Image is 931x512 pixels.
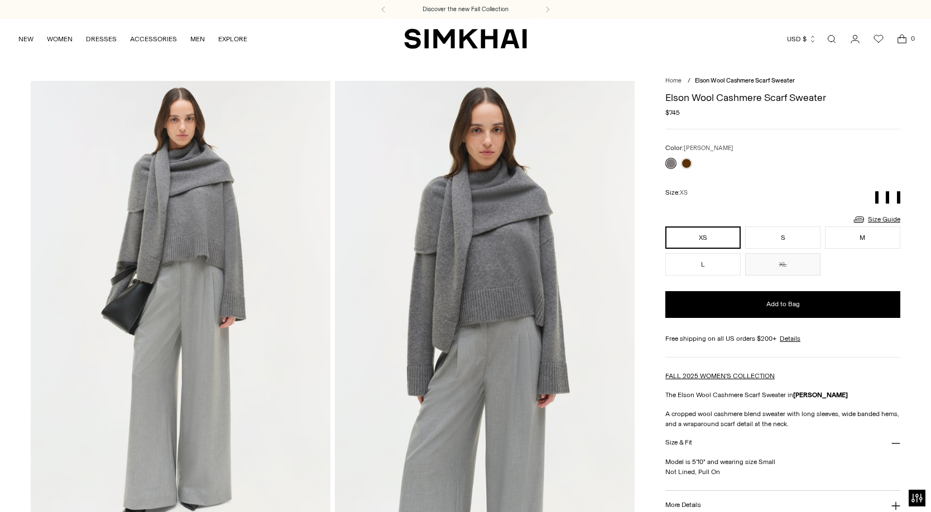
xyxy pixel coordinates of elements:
strong: [PERSON_NAME] [793,391,848,399]
a: FALL 2025 WOMEN'S COLLECTION [665,372,775,380]
a: Details [780,334,800,344]
div: / [688,76,690,86]
a: ACCESSORIES [130,27,177,51]
button: Size & Fit [665,429,900,457]
button: Add to Bag [665,291,900,318]
a: Wishlist [867,28,890,50]
p: Model is 5'10" and wearing size Small Not Lined, Pull On [665,457,900,477]
label: Size: [665,187,688,198]
a: SIMKHAI [404,28,527,50]
h3: More Details [665,501,700,509]
span: 0 [908,33,918,44]
a: NEW [18,27,33,51]
button: M [825,226,900,249]
button: XL [745,253,820,276]
a: Open cart modal [891,28,913,50]
span: Elson Wool Cashmere Scarf Sweater [695,77,795,84]
span: Add to Bag [766,300,800,309]
a: WOMEN [47,27,73,51]
button: USD $ [787,27,817,51]
p: The Elson Wool Cashmere Scarf Sweater in [665,390,900,400]
nav: breadcrumbs [665,76,900,86]
span: [PERSON_NAME] [684,144,733,152]
div: Free shipping on all US orders $200+ [665,334,900,344]
a: Open search modal [820,28,843,50]
h3: Size & Fit [665,439,692,446]
button: XS [665,226,741,249]
button: S [745,226,820,249]
span: $745 [665,108,680,118]
span: XS [680,189,688,196]
a: Size Guide [852,212,900,226]
h1: Elson Wool Cashmere Scarf Sweater [665,93,900,103]
a: MEN [190,27,205,51]
a: Discover the new Fall Collection [423,5,508,14]
a: Home [665,77,682,84]
label: Color: [665,143,733,153]
button: L [665,253,741,276]
a: DRESSES [86,27,117,51]
p: A cropped wool cashmere blend sweater with long sleeves, wide banded hems, and a wraparound scarf... [665,409,900,429]
a: Go to the account page [844,28,866,50]
a: EXPLORE [218,27,247,51]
